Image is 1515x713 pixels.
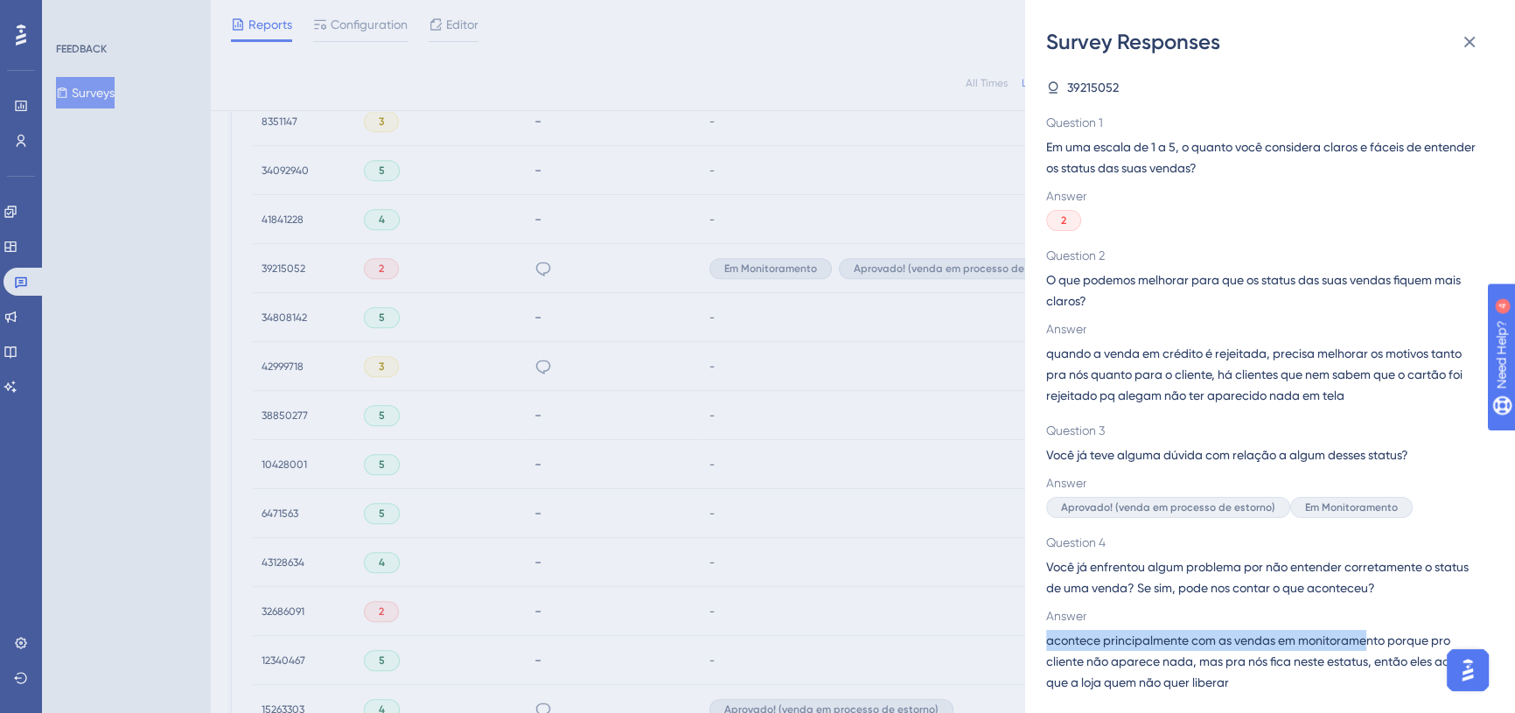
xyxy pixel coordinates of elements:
span: Question 3 [1046,420,1480,441]
span: 2 [1061,213,1066,227]
span: Question 2 [1046,245,1480,266]
span: Answer [1046,605,1480,626]
span: Você já enfrentou algum problema por não entender corretamente o status de uma venda? Se sim, pod... [1046,556,1480,598]
span: Need Help? [41,4,109,25]
span: acontece principalmente com as vendas em monitoramento porque pro cliente não aparece nada, mas p... [1046,630,1480,693]
span: Answer [1046,472,1480,493]
div: Survey Responses [1046,28,1494,56]
iframe: UserGuiding AI Assistant Launcher [1442,644,1494,696]
span: Question 1 [1046,112,1480,133]
span: quando a venda em crédito é rejeitada, precisa melhorar os motivos tanto pra nós quanto para o cl... [1046,343,1480,406]
span: O que podemos melhorar para que os status das suas vendas fiquem mais claros? [1046,269,1480,311]
span: Answer [1046,185,1480,206]
span: Question 4 [1046,532,1480,553]
span: Você já teve alguma dúvida com relação a algum desses status? [1046,444,1480,465]
span: Em uma escala de 1 a 5, o quanto você considera claros e fáceis de entender os status das suas ve... [1046,136,1480,178]
span: Answer [1046,318,1480,339]
span: Aprovado! (venda em processo de estorno) [1061,500,1275,514]
span: 39215052 [1067,77,1119,98]
span: Em Monitoramento [1305,500,1398,514]
div: 4 [122,9,127,23]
